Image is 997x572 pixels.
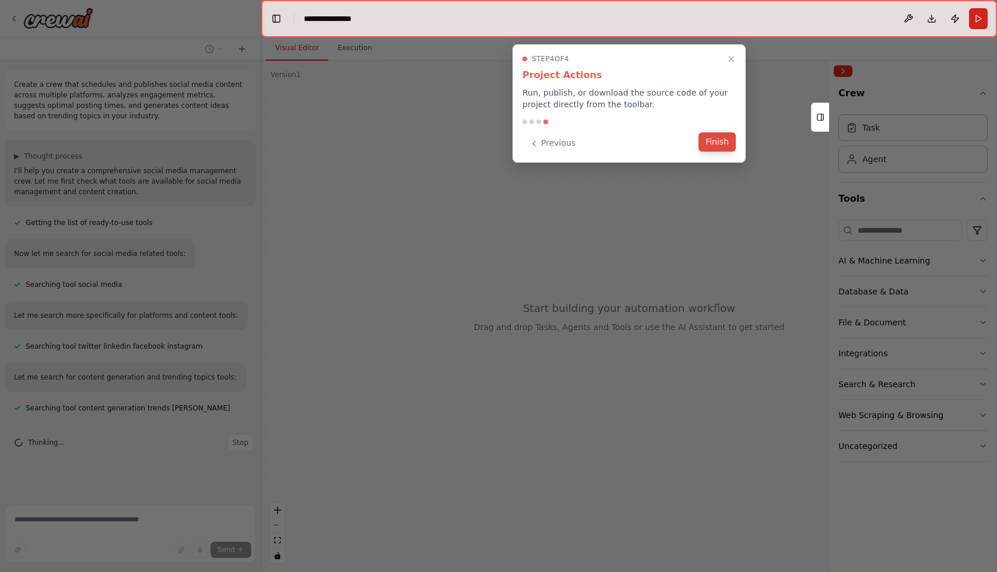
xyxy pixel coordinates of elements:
[522,134,582,153] button: Previous
[268,10,285,27] button: Hide left sidebar
[532,54,569,64] span: Step 4 of 4
[724,52,738,66] button: Close walkthrough
[522,87,736,110] p: Run, publish, or download the source code of your project directly from the toolbar.
[698,132,736,152] button: Finish
[522,68,736,82] h3: Project Actions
